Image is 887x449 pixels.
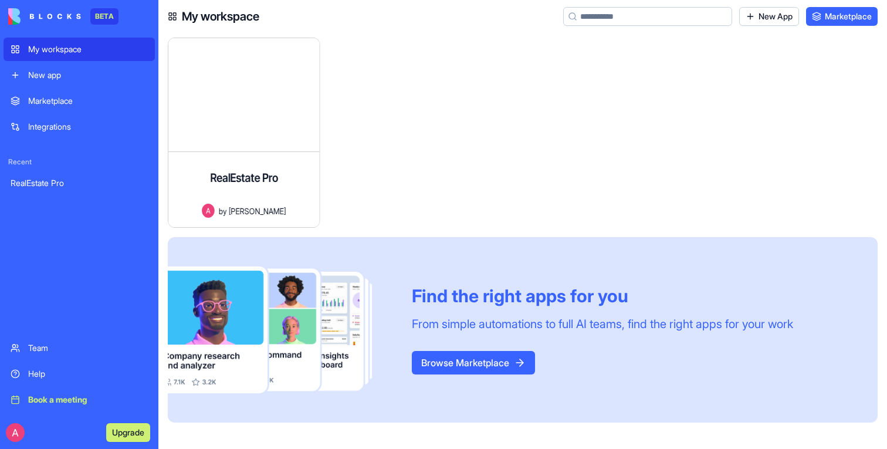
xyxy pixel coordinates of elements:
[4,388,155,411] a: Book a meeting
[11,177,148,189] div: RealEstate Pro
[8,8,119,25] a: BETA
[806,7,878,26] a: Marketplace
[6,423,25,442] img: ACg8ocLT_HEbFpYoiIXW9lFkZSSbJ0D_Y00W7qrhWdCOPhLuIYRfO-Q=s96-c
[412,316,793,332] div: From simple automations to full AI teams, find the right apps for your work
[28,95,148,107] div: Marketplace
[4,115,155,139] a: Integrations
[90,8,119,25] div: BETA
[4,89,155,113] a: Marketplace
[28,69,148,81] div: New app
[4,171,155,195] a: RealEstate Pro
[4,362,155,386] a: Help
[182,8,259,25] h4: My workspace
[4,157,155,167] span: Recent
[28,43,148,55] div: My workspace
[202,204,214,218] img: Avatar
[168,38,338,228] a: RealEstate ProAvatarby[PERSON_NAME]
[210,170,277,186] h4: RealEstate Pro
[28,368,148,380] div: Help
[4,63,155,87] a: New app
[4,38,155,61] a: My workspace
[4,336,155,360] a: Team
[28,394,148,406] div: Book a meeting
[8,8,81,25] img: logo
[219,205,226,217] span: by
[106,426,150,438] a: Upgrade
[412,357,535,369] a: Browse Marketplace
[28,121,148,133] div: Integrations
[106,423,150,442] button: Upgrade
[28,342,148,354] div: Team
[229,205,286,217] span: [PERSON_NAME]
[412,285,793,306] div: Find the right apps for you
[412,351,535,374] button: Browse Marketplace
[739,7,799,26] a: New App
